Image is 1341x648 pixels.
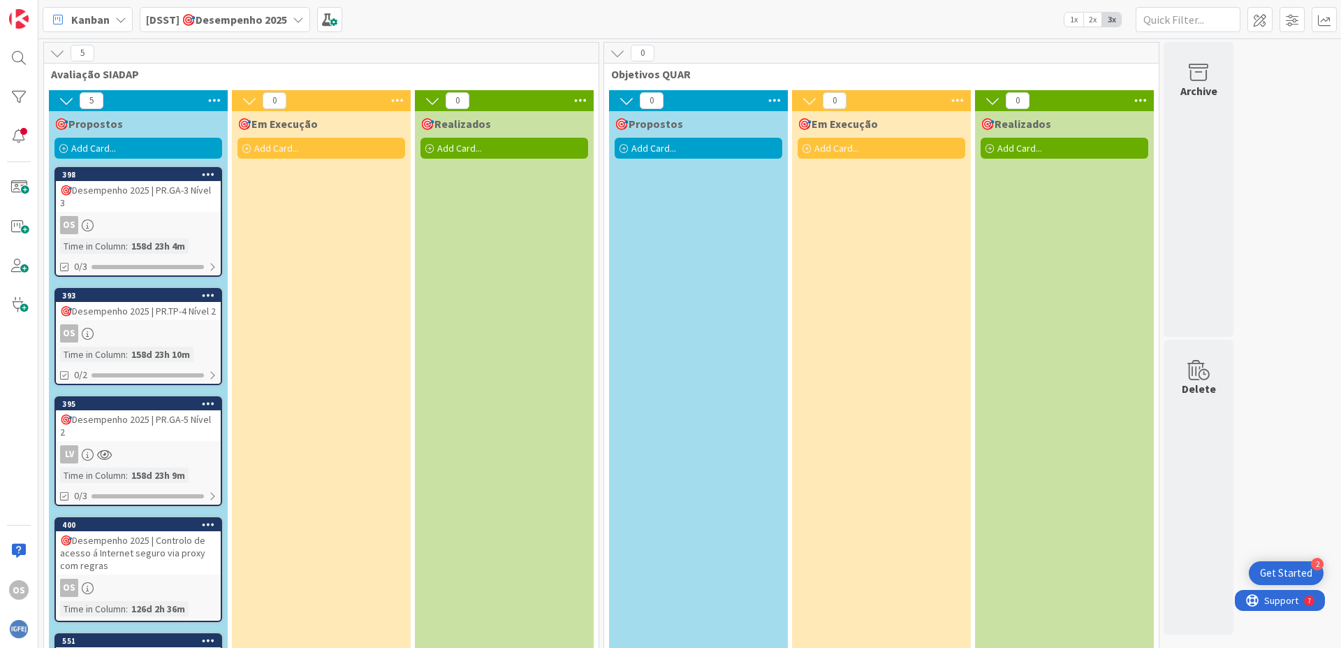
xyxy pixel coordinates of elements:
span: 🎯Realizados [420,117,491,131]
div: OS [56,216,221,234]
span: : [126,238,128,254]
div: 158d 23h 4m [128,238,189,254]
span: : [126,347,128,362]
span: Support [29,2,64,19]
div: OS [56,324,221,343]
div: 400 [62,520,221,530]
a: 398🎯Desempenho 2025 | PR.GA-3 Nível 3OSTime in Column:158d 23h 4m0/3 [54,167,222,277]
span: 2x [1083,13,1102,27]
div: LV [56,445,221,463]
div: 393 [56,289,221,302]
img: avatar [9,619,29,639]
span: Add Card... [254,142,299,154]
span: 5 [80,92,103,109]
div: 126d 2h 36m [128,601,189,617]
span: 0 [1006,92,1029,109]
span: 3x [1102,13,1121,27]
div: OS [60,324,78,343]
div: LV [60,445,78,463]
span: Avaliação SIADAP [51,67,581,81]
div: OS [60,216,78,234]
span: 🎯Propostos [615,117,683,131]
span: 🎯Propostos [54,117,123,131]
div: Time in Column [60,601,126,617]
div: 551 [62,636,221,646]
span: : [126,468,128,483]
span: 🎯Realizados [981,117,1051,131]
span: 0/2 [74,368,87,382]
div: OS [9,580,29,600]
a: 393🎯Desempenho 2025 | PR.TP-4 Nível 2OSTime in Column:158d 23h 10m0/2 [54,288,222,385]
span: Add Card... [631,142,676,154]
span: 0/3 [74,259,87,274]
span: 0 [631,45,654,62]
div: Time in Column [60,238,126,254]
span: 1x [1064,13,1083,27]
div: 400🎯Desempenho 2025 | Controlo de acesso á Internet seguro via proxy com regras [56,519,221,575]
div: 🎯Desempenho 2025 | PR.GA-3 Nível 3 [56,181,221,212]
div: 🎯Desempenho 2025 | Controlo de acesso á Internet seguro via proxy com regras [56,531,221,575]
div: 398 [62,170,221,180]
span: 0 [640,92,664,109]
div: 400 [56,519,221,531]
span: 0 [446,92,469,109]
div: 158d 23h 9m [128,468,189,483]
span: Objetivos QUAR [611,67,1141,81]
span: 5 [71,45,94,62]
span: Add Card... [437,142,482,154]
div: OS [56,579,221,597]
div: 158d 23h 10m [128,347,193,362]
div: OS [60,579,78,597]
div: Delete [1182,380,1216,397]
div: 7 [73,6,76,17]
span: Kanban [71,11,110,28]
div: Time in Column [60,347,126,362]
div: 395🎯Desempenho 2025 | PR.GA-5 Nível 2 [56,398,221,441]
span: 🎯Em Execução [798,117,878,131]
div: Get Started [1260,566,1312,580]
a: 395🎯Desempenho 2025 | PR.GA-5 Nível 2LVTime in Column:158d 23h 9m0/3 [54,396,222,506]
div: Archive [1180,82,1217,99]
b: [DSST] 🎯Desempenho 2025 [146,13,287,27]
span: : [126,601,128,617]
span: 0/3 [74,489,87,503]
div: 🎯Desempenho 2025 | PR.TP-4 Nível 2 [56,302,221,320]
input: Quick Filter... [1136,7,1240,32]
span: 🎯Em Execução [237,117,318,131]
div: 393🎯Desempenho 2025 | PR.TP-4 Nível 2 [56,289,221,320]
span: Add Card... [71,142,116,154]
span: 0 [823,92,847,109]
div: 395 [56,398,221,410]
img: Visit kanbanzone.com [9,9,29,29]
div: 398 [56,168,221,181]
div: Time in Column [60,468,126,483]
div: 551 [56,635,221,647]
span: Add Card... [997,142,1042,154]
span: Add Card... [814,142,859,154]
div: 🎯Desempenho 2025 | PR.GA-5 Nível 2 [56,410,221,441]
span: 0 [263,92,286,109]
div: 393 [62,291,221,301]
div: Open Get Started checklist, remaining modules: 2 [1249,561,1324,585]
div: 2 [1311,558,1324,570]
div: 395 [62,399,221,409]
div: 398🎯Desempenho 2025 | PR.GA-3 Nível 3 [56,168,221,212]
a: 400🎯Desempenho 2025 | Controlo de acesso á Internet seguro via proxy com regrasOSTime in Column:1... [54,517,222,622]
